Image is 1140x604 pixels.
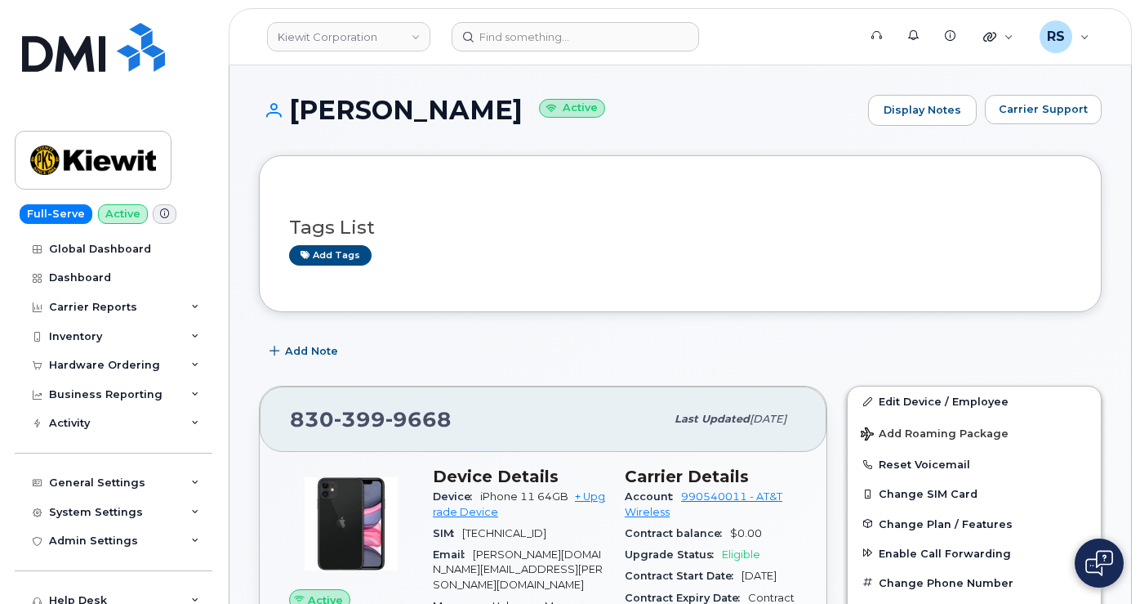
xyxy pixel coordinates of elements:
small: Active [539,99,605,118]
h3: Tags List [289,217,1071,238]
span: Carrier Support [999,101,1088,117]
span: Add Roaming Package [861,427,1009,443]
span: Last updated [675,413,750,425]
span: iPhone 11 64GB [480,490,568,503]
span: Device [433,490,480,503]
span: 9668 [385,407,452,432]
span: Enable Call Forwarding [879,547,1011,559]
span: 399 [334,407,385,432]
span: Contract Expiry Date [625,592,748,604]
a: 990540011 - AT&T Wireless [625,490,782,517]
span: Eligible [722,548,760,561]
span: SIM [433,527,462,539]
span: Account [625,490,681,503]
img: iPhone_11.jpg [302,475,400,573]
h3: Device Details [433,467,605,486]
button: Change Phone Number [848,568,1101,597]
span: [TECHNICAL_ID] [462,527,546,539]
span: 830 [290,407,452,432]
span: [DATE] [750,413,786,425]
button: Change Plan / Features [848,509,1101,539]
a: Edit Device / Employee [848,387,1101,416]
a: Display Notes [868,95,977,126]
button: Carrier Support [985,95,1102,124]
span: [DATE] [741,570,777,582]
a: Add tags [289,245,372,266]
a: + Upgrade Device [433,490,605,517]
img: Open chat [1085,550,1113,576]
span: Change Plan / Features [879,517,1013,530]
span: Email [433,548,473,561]
h1: [PERSON_NAME] [259,96,860,124]
span: Upgrade Status [625,548,722,561]
button: Add Roaming Package [848,416,1101,450]
button: Change SIM Card [848,479,1101,508]
span: $0.00 [730,527,762,539]
button: Enable Call Forwarding [848,539,1101,568]
span: Contract Start Date [625,570,741,582]
span: Contract balance [625,527,730,539]
button: Reset Voicemail [848,450,1101,479]
h3: Carrier Details [625,467,797,486]
span: [PERSON_NAME][DOMAIN_NAME][EMAIL_ADDRESS][PERSON_NAME][DOMAIN_NAME] [433,548,603,591]
button: Add Note [259,337,352,366]
span: Add Note [285,343,338,359]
